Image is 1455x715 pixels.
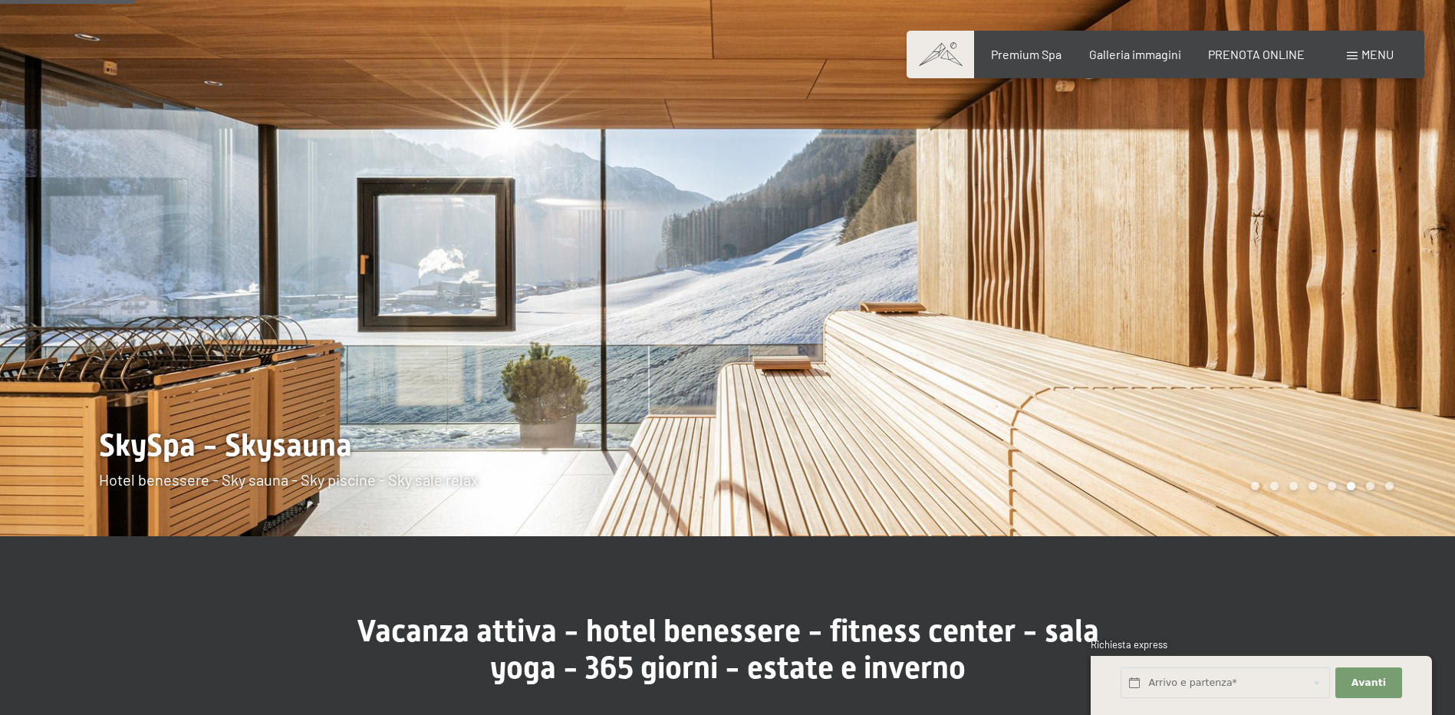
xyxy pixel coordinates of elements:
div: Carousel Page 3 [1289,482,1298,490]
div: Carousel Page 4 [1309,482,1317,490]
div: Carousel Page 1 [1251,482,1259,490]
span: Vacanza attiva - hotel benessere - fitness center - sala yoga - 365 giorni - estate e inverno [357,613,1099,686]
div: Carousel Page 6 (Current Slide) [1347,482,1355,490]
a: PRENOTA ONLINE [1208,47,1305,61]
a: Premium Spa [991,47,1062,61]
a: Galleria immagini [1089,47,1181,61]
div: Carousel Page 2 [1270,482,1279,490]
span: Richiesta express [1091,638,1167,651]
div: Carousel Page 5 [1328,482,1336,490]
button: Avanti [1335,667,1401,699]
span: Avanti [1351,676,1386,690]
div: Carousel Page 7 [1366,482,1374,490]
div: Carousel Page 8 [1385,482,1394,490]
div: Carousel Pagination [1246,482,1394,490]
span: Menu [1361,47,1394,61]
